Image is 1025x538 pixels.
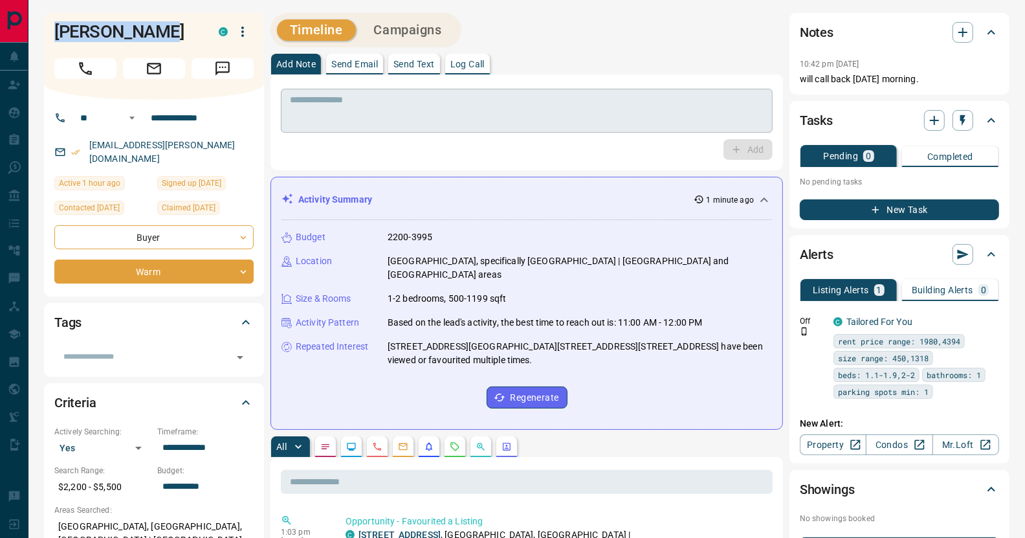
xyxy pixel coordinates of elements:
div: Wed May 07 2025 [157,176,254,194]
div: Mon Aug 18 2025 [54,176,151,194]
svg: Opportunities [476,442,486,452]
p: Opportunity - Favourited a Listing [346,515,767,528]
button: Open [231,348,249,366]
span: Contacted [DATE] [59,201,120,214]
p: No pending tasks [800,172,999,192]
svg: Lead Browsing Activity [346,442,357,452]
svg: Listing Alerts [424,442,434,452]
p: Repeated Interest [296,340,368,353]
span: beds: 1.1-1.9,2-2 [838,368,915,381]
svg: Emails [398,442,408,452]
span: Claimed [DATE] [162,201,215,214]
p: [GEOGRAPHIC_DATA], specifically [GEOGRAPHIC_DATA] | [GEOGRAPHIC_DATA] and [GEOGRAPHIC_DATA] areas [388,254,772,282]
svg: Agent Actions [501,442,512,452]
div: Yes [54,438,151,458]
a: Property [800,434,866,455]
h2: Tasks [800,110,833,131]
p: Budget: [157,465,254,476]
svg: Push Notification Only [800,327,809,336]
p: New Alert: [800,417,999,431]
p: Location [296,254,332,268]
p: 1-2 bedrooms, 500-1199 sqft [388,292,507,306]
p: No showings booked [800,513,999,524]
p: Size & Rooms [296,292,351,306]
p: Send Text [393,60,435,69]
p: $2,200 - $5,500 [54,476,151,498]
p: will call back [DATE] morning. [800,73,999,86]
p: All [276,442,287,451]
div: condos.ca [833,317,843,326]
p: Listing Alerts [813,286,869,295]
div: Warm [54,260,254,284]
h2: Notes [800,22,833,43]
p: Actively Searching: [54,426,151,438]
span: Call [54,58,116,79]
p: 1 minute ago [707,194,754,206]
button: Regenerate [487,387,568,409]
h1: [PERSON_NAME] [54,21,199,42]
span: Active 1 hour ago [59,177,120,190]
div: Mon May 12 2025 [157,201,254,219]
button: Timeline [277,19,356,41]
svg: Email Verified [71,148,80,157]
a: Tailored For You [846,317,912,327]
span: parking spots min: 1 [838,385,929,398]
svg: Requests [450,442,460,452]
span: Message [192,58,254,79]
div: Mon May 12 2025 [54,201,151,219]
div: Showings [800,474,999,505]
a: Condos [866,434,932,455]
p: Timeframe: [157,426,254,438]
div: Notes [800,17,999,48]
button: New Task [800,199,999,220]
span: size range: 450,1318 [838,352,929,364]
p: Areas Searched: [54,504,254,516]
button: Campaigns [361,19,455,41]
div: Buyer [54,225,254,249]
span: Signed up [DATE] [162,177,221,190]
h2: Criteria [54,392,96,413]
p: Add Note [276,60,316,69]
p: Search Range: [54,465,151,476]
p: 0 [866,151,871,161]
p: Pending [823,151,858,161]
svg: Calls [372,442,382,452]
span: Email [123,58,185,79]
div: Alerts [800,239,999,270]
p: 1 [877,286,882,295]
svg: Notes [320,442,331,452]
div: Activity Summary1 minute ago [281,188,772,212]
p: Send Email [331,60,378,69]
p: Completed [927,152,973,161]
div: Tags [54,307,254,338]
p: Log Call [450,60,485,69]
span: rent price range: 1980,4394 [838,335,960,348]
p: 10:42 pm [DATE] [800,60,859,69]
h2: Showings [800,479,855,500]
p: 0 [981,286,986,295]
p: 1:03 pm [281,528,326,537]
p: Budget [296,230,325,244]
a: Mr.Loft [932,434,999,455]
p: 2200-3995 [388,230,432,244]
div: Criteria [54,387,254,418]
button: Open [124,110,140,126]
p: Activity Pattern [296,316,359,330]
div: condos.ca [219,27,228,36]
h2: Tags [54,312,82,333]
h2: Alerts [800,244,833,265]
p: [STREET_ADDRESS][GEOGRAPHIC_DATA][STREET_ADDRESS][STREET_ADDRESS] have been viewed or favourited ... [388,340,772,367]
p: Activity Summary [298,193,372,207]
p: Based on the lead's activity, the best time to reach out is: 11:00 AM - 12:00 PM [388,316,703,330]
p: Off [800,315,826,327]
p: Building Alerts [912,286,973,295]
a: [EMAIL_ADDRESS][PERSON_NAME][DOMAIN_NAME] [89,140,236,164]
span: bathrooms: 1 [927,368,981,381]
div: Tasks [800,105,999,136]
